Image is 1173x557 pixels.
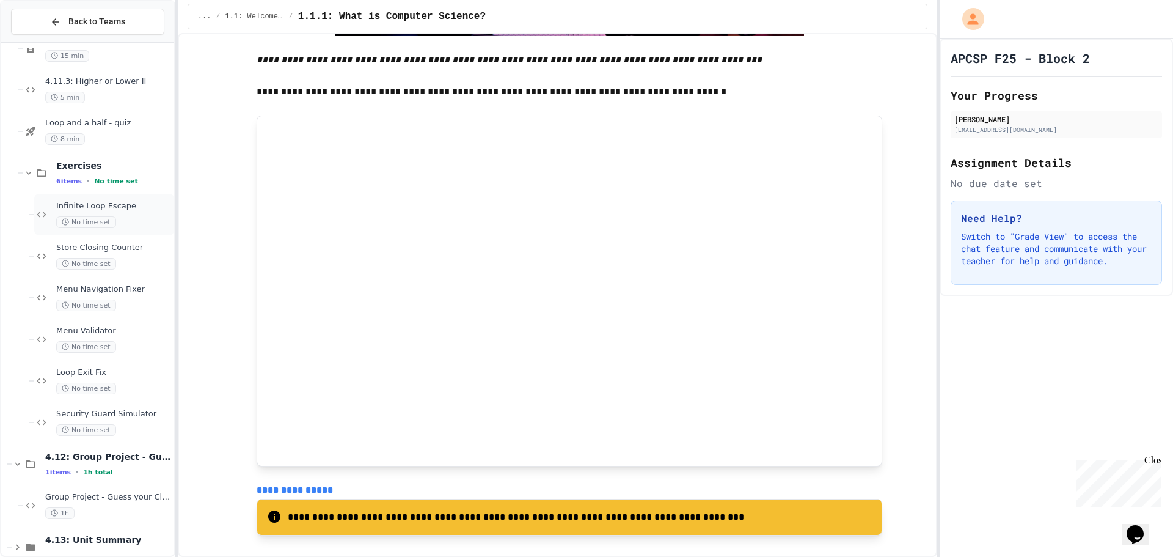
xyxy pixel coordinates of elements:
span: No time set [56,300,116,311]
span: • [87,176,89,186]
span: Infinite Loop Escape [56,201,172,212]
span: Security Guard Simulator [56,409,172,419]
span: Store Closing Counter [56,243,172,253]
span: No time set [94,177,138,185]
span: 15 min [45,50,89,62]
button: Back to Teams [11,9,164,35]
span: 5 min [45,92,85,103]
span: No time set [56,258,116,270]
span: Menu Validator [56,326,172,336]
span: No time set [56,341,116,353]
span: ... [198,12,211,21]
iframe: chat widget [1122,508,1161,545]
span: / [289,12,293,21]
h1: APCSP F25 - Block 2 [951,50,1090,67]
span: 1h total [83,468,113,476]
span: 1.1: Welcome to Computer Science [225,12,284,21]
span: 6 items [56,177,82,185]
span: No time set [56,383,116,394]
iframe: chat widget [1072,455,1161,507]
div: No due date set [951,176,1162,191]
div: My Account [949,5,987,33]
span: Exercises [56,160,172,171]
span: No time set [56,424,116,436]
h3: Need Help? [961,211,1152,226]
span: 4.13: Unit Summary [45,534,172,545]
span: Menu Navigation Fixer [56,284,172,295]
span: 1 items [45,468,71,476]
span: 1.1.1: What is Computer Science? [298,9,486,24]
span: Back to Teams [68,15,125,28]
h2: Your Progress [951,87,1162,104]
div: [PERSON_NAME] [954,114,1158,125]
span: Group Project - Guess your Classmates! [45,492,172,503]
span: Loop and a half - quiz [45,118,172,128]
span: 4.12: Group Project - Guess your Classmates! [45,451,172,462]
div: Chat with us now!Close [5,5,84,78]
span: Loop Exit Fix [56,367,172,378]
div: [EMAIL_ADDRESS][DOMAIN_NAME] [954,125,1158,135]
span: No time set [56,216,116,228]
span: / [216,12,220,21]
span: • [76,467,78,477]
span: 4.11.3: Higher or Lower II [45,76,172,87]
span: 8 min [45,133,85,145]
p: Switch to "Grade View" to access the chat feature and communicate with your teacher for help and ... [961,231,1152,267]
h2: Assignment Details [951,154,1162,171]
span: 1h [45,507,75,519]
